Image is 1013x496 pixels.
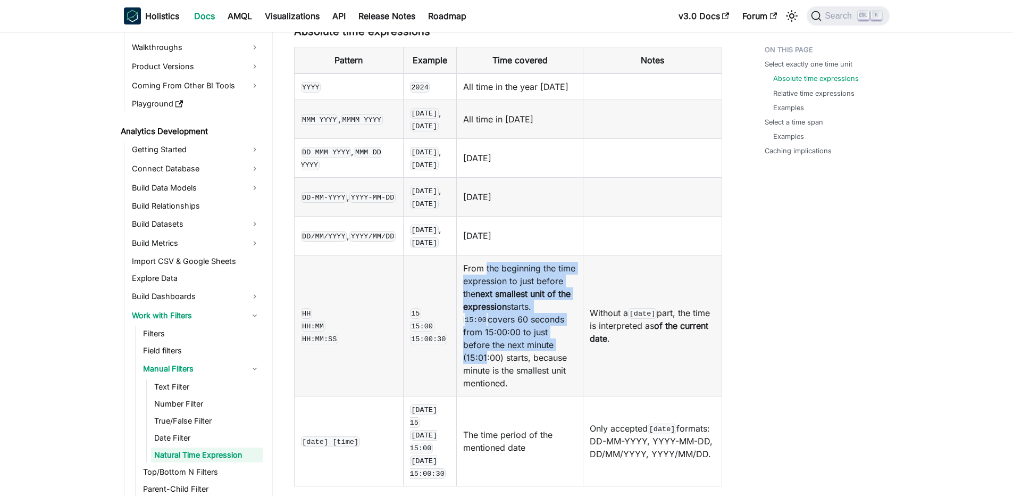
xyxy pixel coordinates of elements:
th: Time covered [457,47,583,73]
code: [date] [648,424,676,434]
a: Product Versions [129,58,263,75]
code: 15:00 [463,315,488,325]
code: [DATE] 15 [410,404,438,428]
a: Filters [140,326,263,341]
td: [DATE] [457,138,583,177]
code: MMMM YYYY [341,114,383,125]
code: [DATE] [410,225,439,235]
code: [DATE] [410,160,439,170]
code: [DATE] [410,121,439,131]
code: 15:00 [410,321,434,332]
code: MMM YYYY [301,114,338,125]
a: Docs [188,7,221,24]
a: Absolute time expressions [773,73,859,84]
a: Analytics Development [118,124,263,139]
td: , [403,177,457,216]
a: Examples [773,131,804,142]
strong: next smallest unit of the expression [463,288,571,312]
a: Walkthroughs [129,39,263,56]
img: Holistics [124,7,141,24]
a: Date Filter [151,431,263,445]
a: Getting Started [129,141,263,158]
a: Work with Filters [129,307,263,324]
code: 15:00:30 [410,334,447,344]
button: Search (Ctrl+K) [807,6,889,26]
a: Text Filter [151,379,263,394]
a: Connect Database [129,160,263,177]
a: Relative time expressions [773,88,855,98]
code: [DATE] [410,199,439,209]
a: Manual Filters [140,360,263,377]
code: DD/MM/YYYY [301,231,347,242]
a: Build Relationships [129,199,263,213]
a: Build Data Models [129,179,263,196]
a: Examples [773,103,804,113]
td: All time in [DATE] [457,100,583,138]
td: All time in the year [DATE] [457,73,583,100]
a: Number Filter [151,396,263,411]
code: YYYY/MM/DD [349,231,396,242]
td: , [294,138,403,177]
a: True/False Filter [151,414,263,428]
a: Explore Data [129,271,263,286]
code: [DATE] 15:00:30 [410,456,446,479]
code: [DATE] 15:00 [410,430,438,453]
td: [DATE] [457,216,583,255]
a: Forum [736,7,783,24]
a: Release Notes [352,7,422,24]
td: Only accepted formats: DD-MM-YYYY, YYYY-MM-DD, DD/MM/YYYY, YYYY/MM/DD. [583,396,722,486]
a: v3.0 Docs [672,7,736,24]
td: Without a part, the time is interpreted as . [583,255,722,396]
code: 15 [410,308,422,319]
span: Search [822,11,858,21]
td: , [294,177,403,216]
button: Switch between dark and light mode (currently light mode) [783,7,800,24]
a: Top/Bottom N Filters [140,465,263,480]
code: HH [301,308,313,319]
code: [date] [628,308,657,319]
td: , [403,138,457,177]
strong: of the current date [590,320,708,344]
th: Pattern [294,47,403,73]
a: Playground [129,96,263,111]
code: DD MMM YYYY [301,147,351,158]
a: AMQL [221,7,258,24]
td: , [294,216,403,255]
code: YYYY [301,82,321,93]
a: Roadmap [422,7,473,24]
code: HH :MM [301,321,325,332]
a: Field filters [140,343,263,358]
code: DD-MM-YYYY [301,192,347,203]
th: Notes [583,47,722,73]
code: MMM DD YYYY [301,147,381,170]
a: Build Datasets [129,216,263,233]
a: Caching implications [765,146,832,156]
kbd: K [871,11,882,20]
td: , [403,100,457,138]
code: [DATE] [410,237,439,248]
code: 2024 [410,82,430,93]
td: [DATE] [457,177,583,216]
code: [DATE] [410,186,439,196]
b: Holistics [145,10,179,22]
nav: Docs sidebar [113,32,273,496]
a: API [326,7,352,24]
a: Build Dashboards [129,288,263,305]
a: Select exactly one time unit [765,59,852,69]
code: [DATE] [410,108,439,119]
a: Import CSV & Google Sheets [129,254,263,269]
a: Build Metrics [129,235,263,252]
td: , [403,216,457,255]
a: Natural Time Expression [151,448,263,462]
td: The time period of the mentioned date [457,396,583,486]
code: [DATE] [410,147,439,158]
a: HolisticsHolistics [124,7,179,24]
code: YYYY-MM-DD [349,192,396,203]
code: [date] [time] [301,436,360,447]
code: HH:MM :SS [301,334,338,344]
th: Example [403,47,457,73]
td: , [294,100,403,138]
a: Coming From Other BI Tools [129,77,263,94]
td: From the beginning the time expression to just before the starts. covers 60 seconds from 15:00:00... [457,255,583,396]
a: Select a time span [765,117,823,127]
